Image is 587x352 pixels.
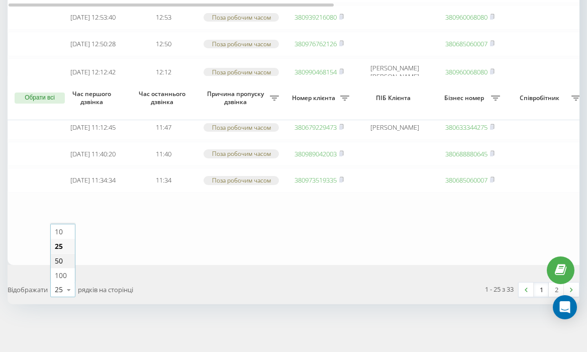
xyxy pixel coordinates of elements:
[58,5,128,30] td: [DATE] 12:53:40
[295,13,337,22] a: 380939216080
[78,285,133,294] span: рядків на сторінці
[58,115,128,140] td: [DATE] 11:12:45
[55,241,63,251] span: 25
[445,39,487,48] a: 380685060007
[204,90,270,106] span: Причина пропуску дзвінка
[136,90,190,106] span: Час останнього дзвінка
[510,94,571,102] span: Співробітник
[58,142,128,166] td: [DATE] 11:40:20
[55,285,63,295] div: 25
[445,67,487,76] a: 380960068080
[55,256,63,266] span: 50
[204,68,279,76] div: Поза робочим часом
[55,271,67,280] span: 100
[204,176,279,185] div: Поза робочим часом
[58,32,128,56] td: [DATE] 12:50:28
[534,283,549,297] a: 1
[485,284,514,294] div: 1 - 25 з 33
[363,94,426,102] span: ПІБ Клієнта
[66,90,120,106] span: Час першого дзвінка
[354,58,435,86] td: [PERSON_NAME] [PERSON_NAME]
[15,93,65,104] button: Обрати всі
[128,58,199,86] td: 12:12
[445,123,487,132] a: 380633344275
[445,149,487,158] a: 380688880645
[445,175,487,185] a: 380685060007
[440,94,491,102] span: Бізнес номер
[295,123,337,132] a: 380679229473
[204,13,279,22] div: Поза робочим часом
[204,40,279,48] div: Поза робочим часом
[295,149,337,158] a: 380989042003
[289,94,340,102] span: Номер клієнта
[295,175,337,185] a: 380973519335
[204,123,279,132] div: Поза робочим часом
[55,227,63,236] span: 10
[295,39,337,48] a: 380976762126
[295,67,337,76] a: 380990468154
[128,142,199,166] td: 11:40
[8,285,48,294] span: Відображати
[58,168,128,193] td: [DATE] 11:34:34
[128,32,199,56] td: 12:50
[445,13,487,22] a: 380960068080
[128,5,199,30] td: 12:53
[58,58,128,86] td: [DATE] 12:12:42
[204,149,279,158] div: Поза робочим часом
[553,295,577,319] div: Open Intercom Messenger
[549,283,564,297] a: 2
[128,168,199,193] td: 11:34
[128,115,199,140] td: 11:47
[354,115,435,140] td: [PERSON_NAME]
